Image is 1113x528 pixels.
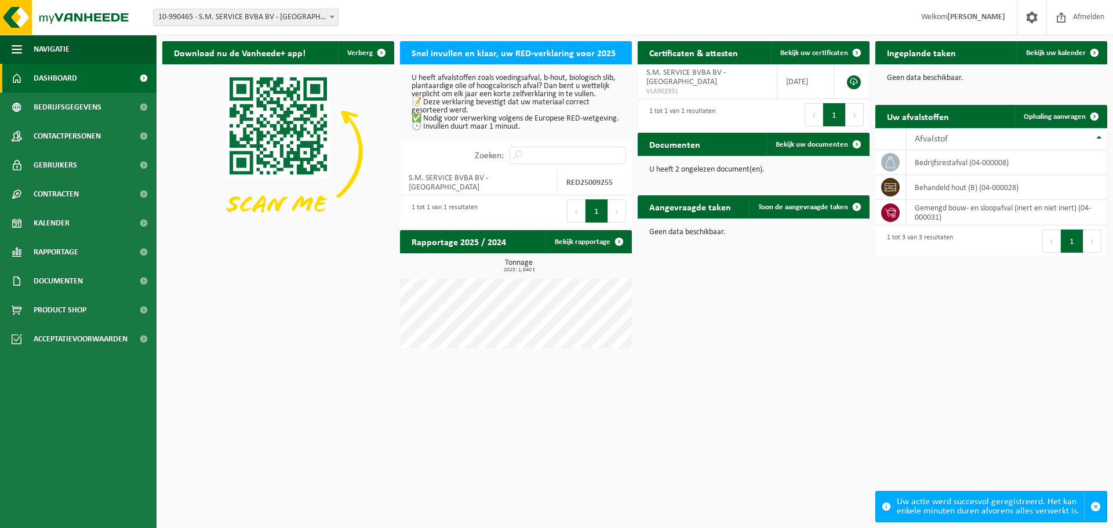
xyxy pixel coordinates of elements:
span: VLA902931 [646,87,768,96]
button: Next [846,103,864,126]
span: 10-990465 - S.M. SERVICE BVBA BV - ROESELARE [153,9,339,26]
span: S.M. SERVICE BVBA BV - [GEOGRAPHIC_DATA] [646,68,726,86]
span: Ophaling aanvragen [1024,113,1086,121]
p: Geen data beschikbaar. [649,228,858,236]
h3: Tonnage [406,259,632,273]
span: Acceptatievoorwaarden [34,325,128,354]
a: Bekijk rapportage [545,230,631,253]
span: Bedrijfsgegevens [34,93,101,122]
div: 1 tot 1 van 1 resultaten [406,198,478,224]
button: Next [1083,230,1101,253]
span: Bekijk uw documenten [776,141,848,148]
td: behandeld hout (B) (04-000028) [906,175,1107,200]
button: Previous [1042,230,1061,253]
p: U heeft afvalstoffen zoals voedingsafval, b-hout, biologisch slib, plantaardige olie of hoogcalor... [412,74,620,131]
button: Verberg [338,41,393,64]
span: Bekijk uw kalender [1026,49,1086,57]
a: Ophaling aanvragen [1014,105,1106,128]
strong: [PERSON_NAME] [947,13,1005,21]
span: Navigatie [34,35,70,64]
h2: Download nu de Vanheede+ app! [162,41,317,64]
h2: Rapportage 2025 / 2024 [400,230,518,253]
button: 1 [1061,230,1083,253]
p: U heeft 2 ongelezen document(en). [649,166,858,174]
a: Bekijk uw kalender [1017,41,1106,64]
td: gemengd bouw- en sloopafval (inert en niet inert) (04-000031) [906,200,1107,225]
strong: RED25009255 [566,179,613,187]
h2: Snel invullen en klaar, uw RED-verklaring voor 2025 [400,41,627,64]
td: [DATE] [777,64,835,99]
span: Verberg [347,49,373,57]
p: Geen data beschikbaar. [887,74,1096,82]
td: bedrijfsrestafval (04-000008) [906,150,1107,175]
button: 1 [585,199,608,223]
h2: Documenten [638,133,712,155]
span: Contactpersonen [34,122,101,151]
span: Dashboard [34,64,77,93]
a: Toon de aangevraagde taken [749,195,868,219]
span: Toon de aangevraagde taken [758,203,848,211]
div: Uw actie werd succesvol geregistreerd. Het kan enkele minuten duren alvorens alles verwerkt is. [897,491,1084,522]
a: Bekijk uw certificaten [771,41,868,64]
td: S.M. SERVICE BVBA BV - [GEOGRAPHIC_DATA] [400,170,558,195]
button: Previous [567,199,585,223]
span: Rapportage [34,238,78,267]
div: 1 tot 3 van 3 resultaten [881,228,953,254]
span: Bekijk uw certificaten [780,49,848,57]
div: 1 tot 1 van 1 resultaten [643,102,715,128]
a: Bekijk uw documenten [766,133,868,156]
h2: Certificaten & attesten [638,41,750,64]
h2: Uw afvalstoffen [875,105,961,128]
span: Contracten [34,180,79,209]
span: Afvalstof [915,134,948,144]
span: 2025: 1,640 t [406,267,632,273]
img: Download de VHEPlus App [162,64,394,238]
h2: Ingeplande taken [875,41,967,64]
span: Gebruikers [34,151,77,180]
span: Kalender [34,209,70,238]
button: 1 [823,103,846,126]
span: Documenten [34,267,83,296]
span: Product Shop [34,296,86,325]
button: Next [608,199,626,223]
label: Zoeken: [475,151,504,161]
h2: Aangevraagde taken [638,195,743,218]
button: Previous [805,103,823,126]
span: 10-990465 - S.M. SERVICE BVBA BV - ROESELARE [154,9,338,26]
